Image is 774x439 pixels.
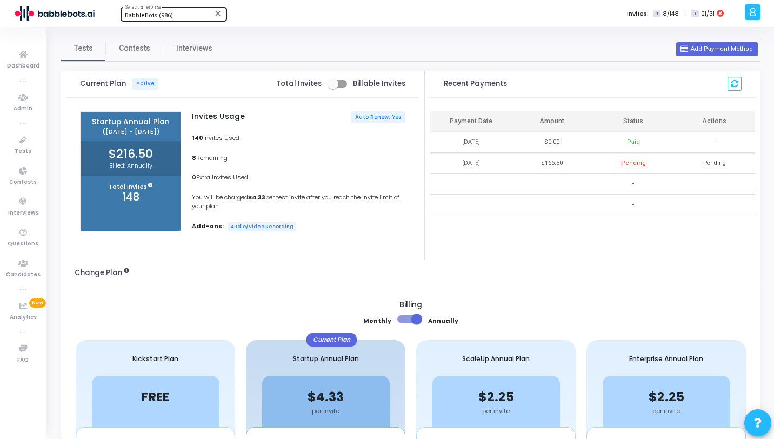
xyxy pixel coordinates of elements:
[76,340,235,376] div: Kickstart Plan
[6,270,41,280] span: Candidates
[15,147,31,156] span: Tests
[228,222,296,231] span: Audio/Video Recording
[592,111,673,132] th: Status
[544,138,559,147] div: $0.00
[14,104,32,114] span: Admin
[478,388,514,405] span: $2.25
[7,62,39,71] span: Dashboard
[14,3,95,24] img: logo
[81,161,181,170] p: Billed: Annually
[684,8,686,19] span: |
[132,78,158,90] span: Active
[192,222,224,230] b: Add-ons:
[691,10,698,18] span: I
[627,9,649,18] label: Invites:
[8,209,38,218] span: Interviews
[80,78,158,90] span: Current Plan
[363,316,391,325] b: Monthly
[86,118,175,127] span: Startup Annual Plan
[653,10,660,18] span: T
[192,193,405,211] p: You will be charged per test invite after you reach the invite limit of your plan.
[192,134,203,142] b: 140
[81,182,181,191] p: Total Invites
[416,340,576,376] div: ScaleUp Annual Plan
[663,9,679,18] span: 8/148
[649,388,684,405] span: $2.25
[262,407,390,416] div: per invite
[176,43,212,54] span: Interviews
[432,407,560,416] div: per invite
[125,12,173,19] span: BabbleBots (986)
[119,43,150,54] span: Contests
[627,138,640,147] div: Paid
[142,388,169,405] span: FREE
[355,114,401,121] span: Auto Renew: Yes
[192,173,196,182] b: 0
[8,240,38,249] span: Questions
[632,201,634,210] span: -
[214,9,223,18] mat-icon: Clear
[713,138,715,147] span: -
[17,356,29,365] span: FAQ
[306,333,357,347] div: Current Plan
[308,388,344,405] span: $4.33
[462,138,480,147] div: [DATE]
[621,159,646,168] div: Pending
[511,111,592,132] th: Amount
[81,147,181,161] h2: $216.50
[430,111,511,132] th: Payment Date
[192,112,245,122] h5: Invites Usage
[632,179,634,189] span: -
[703,159,726,168] span: Pending
[192,154,405,163] p: Remaining
[428,316,458,325] b: Annually
[75,269,129,277] h3: Change Plan
[74,43,93,54] span: Tests
[192,154,196,162] b: 8
[192,173,405,182] p: Extra Invites Used
[75,301,747,310] h5: Billing
[276,79,322,88] span: Total Invites
[462,159,480,168] div: [DATE]
[541,159,563,168] div: $166.50
[81,191,181,203] h3: 148
[29,298,46,308] span: New
[586,340,746,376] div: Enterprise Annual Plan
[9,178,37,187] span: Contests
[86,128,175,135] span: ([DATE] - [DATE])
[248,193,265,202] b: $4.33
[676,42,757,56] button: Add Payment Method
[192,134,405,143] p: Invites Used
[701,9,715,18] span: 21/31
[353,79,405,88] span: Billable Invites
[10,313,37,322] span: Analytics
[674,111,755,132] th: Actions
[246,340,405,376] div: Startup Annual Plan
[603,407,730,416] div: per invite
[444,79,507,88] h3: Recent Payments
